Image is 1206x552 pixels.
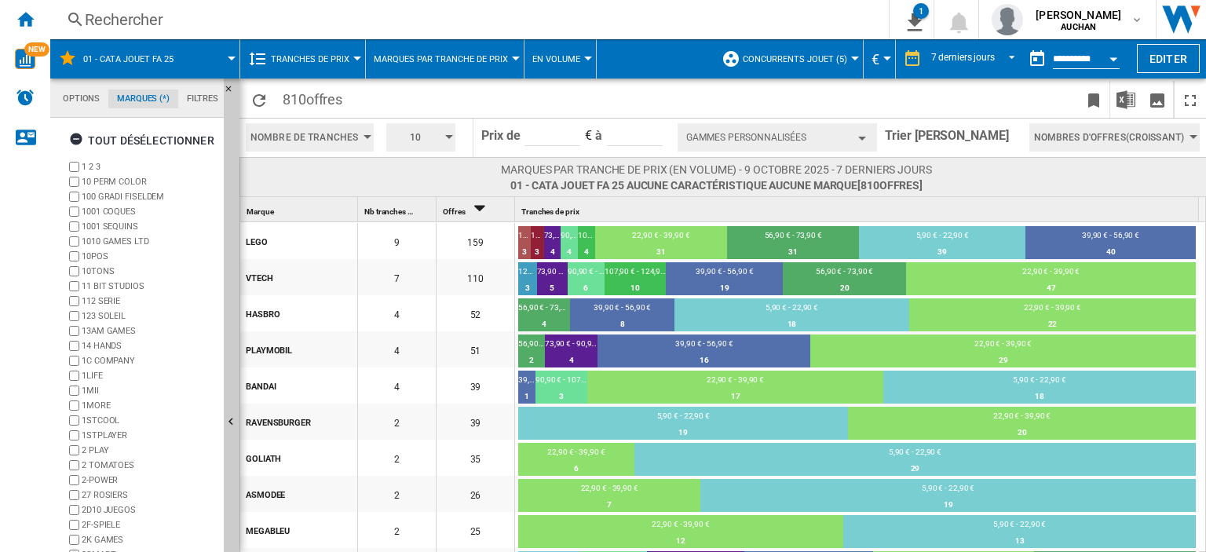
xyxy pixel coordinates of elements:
div: 107,90 € - 124,90 € [578,230,595,244]
input: brand.name [69,296,79,306]
div: 5,90 € - 22,90 € [883,375,1196,389]
div: 22,90 € - 39,90 € [518,483,700,497]
div: Rechercher [85,9,848,31]
button: 10 [386,123,455,152]
div: 4 [358,367,436,404]
div: 17 [587,389,883,404]
div: 22,90 € - 39,90 € [909,302,1196,316]
button: Télécharger au format Excel [1110,81,1142,118]
button: Marques par tranche de prix [374,39,516,79]
div: 158,90 € - 175,90 € [531,230,543,244]
div: 5,90 € - 22,90 € [634,447,1196,461]
label: 2D10 JUEGOS [82,504,217,516]
span: En volume [532,54,580,64]
span: 01 - CATA JOUET FA 25 [83,54,174,64]
label: 14 HANDS [82,340,217,352]
button: En volume [532,39,588,79]
span: offres [306,91,342,108]
label: 1MII [82,385,217,397]
div: 2 [518,353,545,368]
span: Concurrents Jouet (5) [743,54,847,64]
label: 1STPLAYER [82,430,217,441]
input: brand.name [69,505,79,515]
div: 56,90 € - 73,90 € [518,302,570,316]
div: 22,90 € - 39,90 € [848,411,1196,425]
input: brand.name [69,162,79,172]
label: 2F-SPIELE [82,519,217,531]
input: brand.name [69,251,79,261]
div: 6 [518,461,634,477]
div: 40 [1025,244,1196,260]
div: 5 [537,280,568,296]
div: 13 [843,533,1196,549]
div: 39,90 € - 56,90 € [1025,230,1196,244]
input: brand.name [69,266,79,276]
button: md-calendar [1021,43,1053,75]
span: offres [879,179,919,192]
div: 5,90 € - 22,90 € [518,411,848,425]
div: HASBRO [246,297,356,330]
button: 01 - CATA JOUET FA 25 [83,39,189,79]
div: 52 [437,295,514,331]
span: à [595,128,602,143]
div: GOLIATH [246,441,356,474]
input: brand.name [69,207,79,217]
div: 20 [783,280,906,296]
div: 124,90 € - 141,90 € [518,266,537,280]
label: 10POS [82,250,217,262]
input: brand.name [69,475,79,485]
div: 10 [605,280,666,296]
span: Nombres d'offres(Croissant) [1034,123,1184,152]
div: 4 [518,316,570,332]
label: 112 SERIE [82,295,217,307]
button: Editer [1137,44,1200,73]
input: brand.name [69,311,79,321]
label: 1010 GAMES LTD [82,236,217,247]
button: Masquer [224,79,243,107]
button: Recharger [243,81,275,118]
div: 7 [518,497,700,513]
div: 35 [437,440,514,476]
div: 4 [545,353,598,368]
label: 10TONS [82,265,217,277]
input: brand.name [69,400,79,411]
label: 1C COMPANY [82,355,217,367]
div: 8 [570,316,674,332]
div: 39,90 € - 56,90 € [518,375,535,389]
b: AUCHAN [1061,22,1096,32]
div: 22,90 € - 39,90 € [810,338,1196,353]
div: PLAYMOBIL [246,333,356,366]
div: 5,90 € - 22,90 € [700,483,1196,497]
div: 19 [700,497,1196,513]
div: 1 [518,389,535,404]
div: 47 [906,280,1196,296]
span: Nombre de Tranches [250,123,358,152]
label: 13AM GAMES [82,325,217,337]
button: Tranches de prix [271,39,357,79]
div: 22,90 € - 39,90 € [906,266,1196,280]
div: RAVENSBURGER [246,405,356,438]
button: Concurrents Jouet (5) [743,39,855,79]
div: Nb tranches Sort None [361,197,436,221]
label: 1LIFE [82,370,217,382]
label: 27 ROSIERS [82,489,217,501]
div: Nombre de Tranches [239,119,380,156]
label: 1MORE [82,400,217,411]
div: 56,90 € - 73,90 € [727,230,859,244]
img: excel-24x24.png [1116,90,1135,109]
div: 19 [518,425,848,441]
div: 159 [437,223,514,259]
div: 39,90 € - 56,90 € [598,338,810,353]
div: 1 [913,3,929,19]
div: Sort None [243,197,357,221]
span: € [585,128,592,143]
label: 1001 SEQUINS [82,221,217,232]
input: brand.name [69,490,79,500]
div: 56,90 € - 73,90 € [783,266,906,280]
div: 6 [568,280,605,296]
span: Trier [PERSON_NAME] par [885,119,1022,157]
div: 107,90 € - 124,90 € [605,266,666,280]
div: 25 [437,512,514,548]
div: MEGABLEU [246,514,356,547]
